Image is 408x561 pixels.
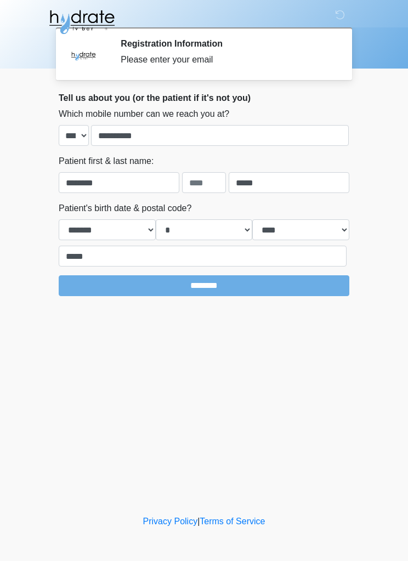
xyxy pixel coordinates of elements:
[67,38,100,71] img: Agent Avatar
[48,8,116,36] img: Hydrate IV Bar - Glendale Logo
[143,517,198,526] a: Privacy Policy
[197,517,200,526] a: |
[59,155,154,168] label: Patient first & last name:
[59,107,229,121] label: Which mobile number can we reach you at?
[59,202,191,215] label: Patient's birth date & postal code?
[200,517,265,526] a: Terms of Service
[59,93,349,103] h2: Tell us about you (or the patient if it's not you)
[121,53,333,66] div: Please enter your email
